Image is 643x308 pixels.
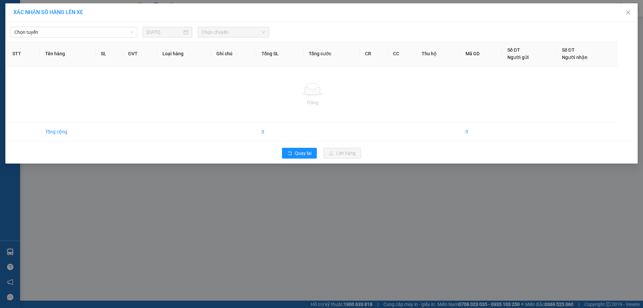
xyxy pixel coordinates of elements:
[507,55,529,60] span: Người gửi
[295,149,311,157] span: Quay lại
[562,55,587,60] span: Người nhận
[256,41,303,67] th: Tổng SL
[147,28,182,36] input: 14/08/2025
[157,41,211,67] th: Loại hàng
[287,151,292,156] span: rollback
[460,41,502,67] th: Mã GD
[507,47,520,53] span: Số ĐT
[3,2,115,13] b: GỬI : Văn phòng Hộ Phòng
[282,148,317,159] button: rollbackQuay lại
[40,123,95,141] td: Tổng cộng
[388,41,416,67] th: CC
[202,27,265,37] span: Chọn chuyến
[324,148,361,159] button: uploadLên hàng
[123,41,157,67] th: ĐVT
[95,41,123,67] th: SL
[211,41,257,67] th: Ghi chú
[562,47,575,53] span: Số ĐT
[360,41,388,67] th: CR
[7,41,40,67] th: STT
[14,27,133,37] span: Chọn tuyến
[256,123,303,141] td: 0
[619,3,638,22] button: Close
[460,123,502,141] td: 0
[626,10,631,15] span: close
[40,41,95,67] th: Tên hàng
[303,41,360,67] th: Tổng cước
[12,99,613,106] div: Trống
[13,9,83,15] span: XÁC NHẬN SỐ HÀNG LÊN XE
[416,41,460,67] th: Thu hộ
